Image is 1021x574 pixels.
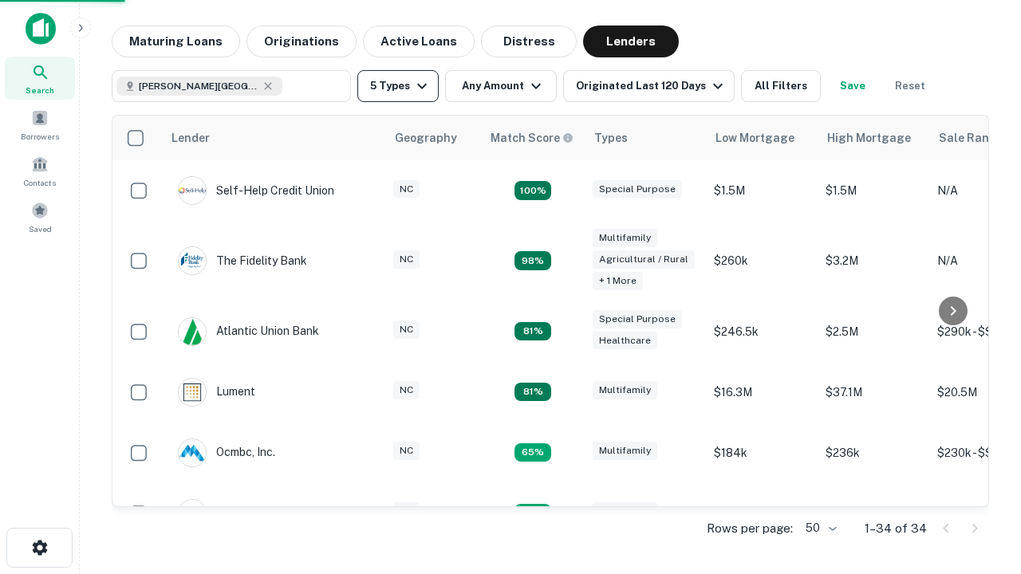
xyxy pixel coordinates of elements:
[818,116,929,160] th: High Mortgage
[593,502,657,521] div: Multifamily
[481,26,577,57] button: Distress
[21,130,59,143] span: Borrowers
[5,57,75,100] a: Search
[818,362,929,423] td: $37.1M
[395,128,457,147] div: Geography
[514,251,551,270] div: Matching Properties: 6, hasApolloMatch: undefined
[393,442,420,460] div: NC
[393,250,420,269] div: NC
[393,502,420,521] div: NC
[514,322,551,341] div: Matching Properties: 5, hasApolloMatch: undefined
[818,483,929,544] td: $2M
[741,70,821,102] button: All Filters
[593,332,657,350] div: Healthcare
[5,149,75,192] a: Contacts
[715,128,794,147] div: Low Mortgage
[178,378,255,407] div: Lument
[885,70,936,102] button: Reset
[5,103,75,146] a: Borrowers
[171,128,210,147] div: Lender
[514,504,551,523] div: Matching Properties: 4, hasApolloMatch: undefined
[514,443,551,462] div: Matching Properties: 4, hasApolloMatch: undefined
[393,180,420,199] div: NC
[799,517,839,540] div: 50
[865,519,927,538] p: 1–34 of 34
[818,221,929,301] td: $3.2M
[24,176,56,189] span: Contacts
[491,129,574,147] div: Capitalize uses an advanced AI algorithm to match your search with the best lender. The match sco...
[112,26,240,57] button: Maturing Loans
[594,128,628,147] div: Types
[585,116,706,160] th: Types
[706,483,818,544] td: $130k
[385,116,481,160] th: Geography
[179,500,206,527] img: picture
[26,84,54,96] span: Search
[818,301,929,362] td: $2.5M
[827,70,878,102] button: Save your search to get updates of matches that match your search criteria.
[593,310,682,328] div: Special Purpose
[706,423,818,483] td: $184k
[583,26,679,57] button: Lenders
[514,181,551,200] div: Matching Properties: 11, hasApolloMatch: undefined
[707,519,793,538] p: Rows per page:
[576,77,727,96] div: Originated Last 120 Days
[706,160,818,221] td: $1.5M
[29,222,52,235] span: Saved
[178,246,307,275] div: The Fidelity Bank
[178,438,275,467] div: Ocmbc, Inc.
[514,383,551,402] div: Matching Properties: 5, hasApolloMatch: undefined
[563,70,735,102] button: Originated Last 120 Days
[593,442,657,460] div: Multifamily
[818,423,929,483] td: $236k
[363,26,475,57] button: Active Loans
[26,13,56,45] img: capitalize-icon.png
[178,176,334,205] div: Self-help Credit Union
[481,116,585,160] th: Capitalize uses an advanced AI algorithm to match your search with the best lender. The match sco...
[179,247,206,274] img: picture
[593,250,695,269] div: Agricultural / Rural
[179,177,206,204] img: picture
[593,272,643,290] div: + 1 more
[818,160,929,221] td: $1.5M
[179,318,206,345] img: picture
[593,381,657,399] div: Multifamily
[162,116,385,160] th: Lender
[5,195,75,238] a: Saved
[491,129,570,147] h6: Match Score
[178,499,359,528] div: Pinnacle Financial Partners
[393,320,420,339] div: NC
[706,362,818,423] td: $16.3M
[179,439,206,466] img: picture
[593,180,682,199] div: Special Purpose
[593,229,657,247] div: Multifamily
[246,26,357,57] button: Originations
[706,301,818,362] td: $246.5k
[827,128,911,147] div: High Mortgage
[706,221,818,301] td: $260k
[179,379,206,406] img: picture
[941,446,1021,523] iframe: Chat Widget
[178,317,319,346] div: Atlantic Union Bank
[139,79,258,93] span: [PERSON_NAME][GEOGRAPHIC_DATA], [GEOGRAPHIC_DATA]
[706,116,818,160] th: Low Mortgage
[357,70,439,102] button: 5 Types
[393,381,420,399] div: NC
[445,70,557,102] button: Any Amount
